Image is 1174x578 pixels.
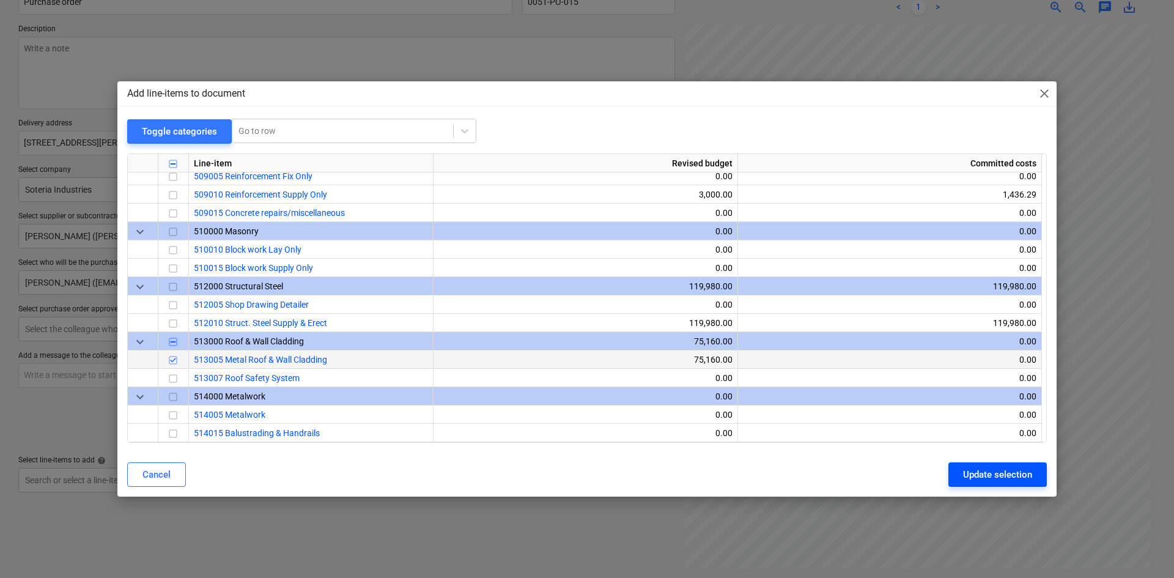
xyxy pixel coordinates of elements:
[948,462,1047,487] button: Update selection
[438,332,733,350] div: 75,160.00
[194,336,304,346] span: 513000 Roof & Wall Cladding
[743,259,1036,277] div: 0.00
[743,222,1036,240] div: 0.00
[194,355,327,365] a: 513005 Metal Roof & Wall Cladding
[438,406,733,424] div: 0.00
[438,314,733,332] div: 119,980.00
[133,224,147,239] span: keyboard_arrow_down
[133,280,147,294] span: keyboard_arrow_down
[127,86,245,101] p: Add line-items to document
[743,369,1036,387] div: 0.00
[133,390,147,404] span: keyboard_arrow_down
[963,467,1032,483] div: Update selection
[194,226,259,236] span: 510000 Masonry
[127,462,186,487] button: Cancel
[438,277,733,295] div: 119,980.00
[194,171,312,181] a: 509005 Reinforcement Fix Only
[743,387,1036,406] div: 0.00
[194,428,320,438] a: 514015 Balustrading & Handrails
[738,154,1042,172] div: Committed costs
[438,259,733,277] div: 0.00
[438,369,733,387] div: 0.00
[438,204,733,222] div: 0.00
[194,373,300,383] a: 513007 Roof Safety System
[438,240,733,259] div: 0.00
[438,424,733,442] div: 0.00
[133,335,147,349] span: keyboard_arrow_down
[142,124,217,139] div: Toggle categories
[194,300,309,309] a: 512005 Shop Drawing Detailer
[438,387,733,406] div: 0.00
[142,467,171,483] div: Cancel
[194,318,327,328] a: 512010 Struct. Steel Supply & Erect
[743,240,1036,259] div: 0.00
[189,154,434,172] div: Line-item
[743,167,1036,185] div: 0.00
[438,185,733,204] div: 3,000.00
[1037,86,1052,101] span: close
[127,119,232,144] button: Toggle categories
[194,391,265,401] span: 514000 Metalwork
[438,350,733,369] div: 75,160.00
[743,295,1036,314] div: 0.00
[194,263,313,273] a: 510015 Block work Supply Only
[438,222,733,240] div: 0.00
[743,406,1036,424] div: 0.00
[194,245,301,254] a: 510010 Block work Lay Only
[743,314,1036,332] div: 119,980.00
[743,424,1036,442] div: 0.00
[1113,519,1174,578] iframe: Chat Widget
[743,204,1036,222] div: 0.00
[194,410,265,420] a: 514005 Metalwork
[194,208,345,218] a: 509015 Concrete repairs/miscellaneous
[438,295,733,314] div: 0.00
[743,277,1036,295] div: 119,980.00
[438,167,733,185] div: 0.00
[434,154,738,172] div: Revised budget
[743,350,1036,369] div: 0.00
[743,185,1036,204] div: 1,436.29
[743,332,1036,350] div: 0.00
[194,281,283,291] span: 512000 Structural Steel
[194,190,327,199] a: 509010 Reinforcement Supply Only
